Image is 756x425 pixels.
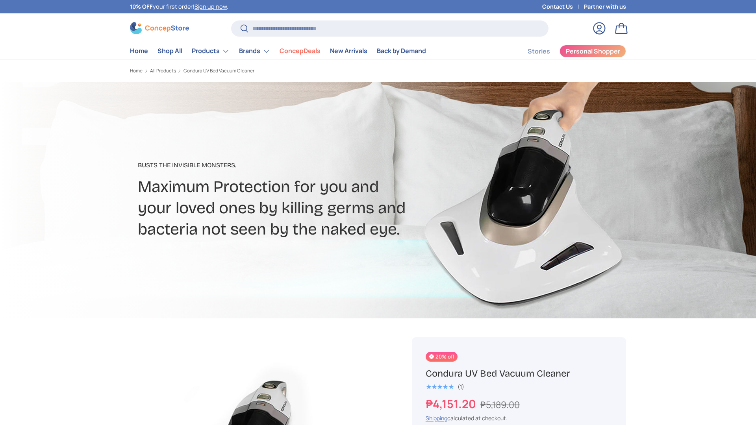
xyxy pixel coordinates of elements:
[542,2,584,11] a: Contact Us
[130,68,143,73] a: Home
[426,383,454,390] div: 5.0 out of 5.0 stars
[280,43,321,59] a: ConcepDeals
[130,67,393,74] nav: Breadcrumbs
[426,414,612,422] div: calculated at checkout.
[566,48,620,54] span: Personal Shopper
[560,45,626,57] a: Personal Shopper
[183,68,254,73] a: Condura UV Bed Vacuum Cleaner
[157,43,182,59] a: Shop All
[426,383,454,391] span: ★★★★★
[138,161,440,170] p: Busts The Invisible Monsters​.
[426,368,612,380] h1: Condura UV Bed Vacuum Cleaner
[130,2,228,11] p: your first order! .
[509,43,626,59] nav: Secondary
[138,176,440,240] h2: Maximum Protection for you and your loved ones by killing germs and bacteria not seen by the nake...
[377,43,426,59] a: Back by Demand
[528,44,550,59] a: Stories
[330,43,367,59] a: New Arrivals
[426,382,464,390] a: 5.0 out of 5.0 stars (1)
[426,352,458,362] span: 20% off
[130,22,189,34] img: ConcepStore
[187,43,234,59] summary: Products
[234,43,275,59] summary: Brands
[584,2,626,11] a: Partner with us
[130,43,426,59] nav: Primary
[426,396,478,412] strong: ₱4,151.20
[150,68,176,73] a: All Products
[195,3,227,10] a: Sign up now
[239,43,270,59] a: Brands
[480,398,520,411] s: ₱5,189.00
[458,384,464,390] div: (1)
[426,414,447,422] a: Shipping
[192,43,230,59] a: Products
[130,43,148,59] a: Home
[130,3,153,10] strong: 10% OFF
